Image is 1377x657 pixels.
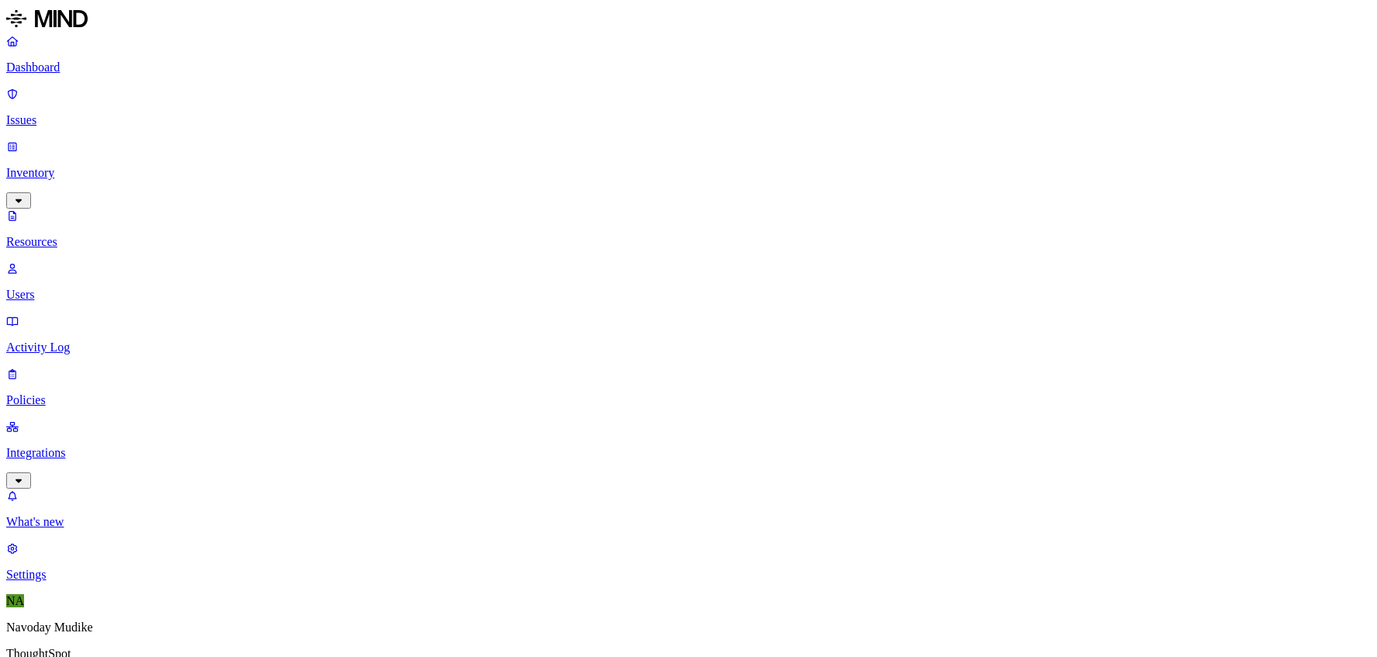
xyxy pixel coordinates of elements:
[6,61,1371,74] p: Dashboard
[6,235,1371,249] p: Resources
[6,341,1371,354] p: Activity Log
[6,515,1371,529] p: What's new
[6,393,1371,407] p: Policies
[6,87,1371,127] a: Issues
[6,541,1371,582] a: Settings
[6,6,88,31] img: MIND
[6,594,24,607] span: NA
[6,314,1371,354] a: Activity Log
[6,209,1371,249] a: Resources
[6,166,1371,180] p: Inventory
[6,288,1371,302] p: Users
[6,568,1371,582] p: Settings
[6,140,1371,206] a: Inventory
[6,6,1371,34] a: MIND
[6,113,1371,127] p: Issues
[6,420,1371,486] a: Integrations
[6,34,1371,74] a: Dashboard
[6,446,1371,460] p: Integrations
[6,367,1371,407] a: Policies
[6,261,1371,302] a: Users
[6,489,1371,529] a: What's new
